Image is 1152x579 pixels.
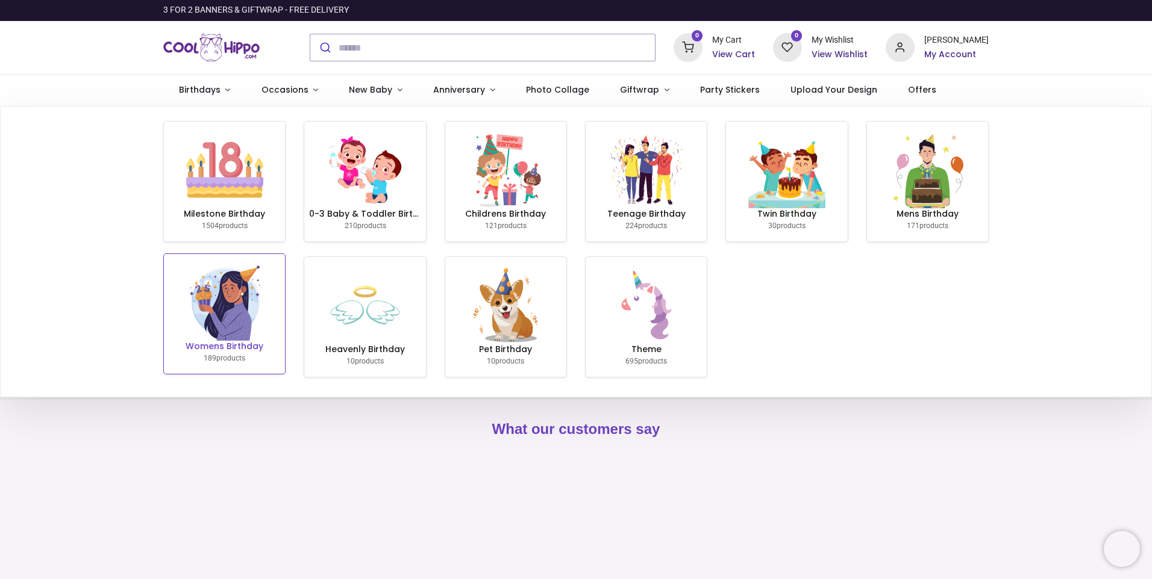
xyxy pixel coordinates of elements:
a: Giftwrap [604,75,684,106]
small: products [907,221,948,230]
small: products [625,357,667,365]
div: My Cart [712,34,755,46]
a: Occasions [246,75,334,106]
span: Photo Collage [526,84,589,96]
a: 0-3 Baby & Toddler Birthday 210products [304,122,425,241]
a: 0 [773,42,802,52]
small: products [485,221,527,230]
a: View Wishlist [812,49,868,61]
a: Pet Birthday 10products [445,257,566,377]
small: products [346,357,384,365]
a: Theme 695products [586,257,707,377]
a: View Cart [712,49,755,61]
small: products [202,221,248,230]
img: Cool Hippo [163,31,260,64]
img: image [889,131,966,208]
iframe: Customer reviews powered by Trustpilot [736,4,989,16]
span: 171 [907,221,919,230]
button: Submit [310,34,339,61]
span: Offers [908,84,936,96]
img: image [467,267,544,344]
img: image [327,131,404,208]
a: Childrens Birthday 121products [445,122,566,241]
img: image [608,131,685,208]
img: image [327,267,404,344]
span: 121 [485,221,498,230]
a: My Account [924,49,989,61]
a: Anniversary [418,75,510,106]
h6: Milestone Birthday [169,208,280,220]
iframe: Brevo live chat [1104,531,1140,567]
span: 224 [625,221,638,230]
span: Party Stickers [700,84,760,96]
span: Upload Your Design [790,84,877,96]
h6: Womens Birthday [169,341,280,353]
span: 10 [346,357,355,365]
sup: 0 [791,30,803,42]
h6: Teenage Birthday [590,208,702,220]
a: Heavenly Birthday 10products [304,257,425,377]
div: My Wishlist [812,34,868,46]
img: image [186,264,263,341]
span: 210 [345,221,357,230]
span: Giftwrap [620,84,659,96]
h6: Childrens Birthday [450,208,562,220]
span: 695 [625,357,638,365]
div: [PERSON_NAME] [924,34,989,46]
h6: 0-3 Baby & Toddler Birthday [309,208,421,220]
a: Milestone Birthday 1504products [164,122,285,241]
span: 189 [204,354,216,362]
a: New Baby [334,75,418,106]
a: Womens Birthday 189products [164,254,285,374]
small: products [768,221,806,230]
img: image [748,131,825,208]
a: Logo of Cool Hippo [163,31,260,64]
span: Anniversary [433,84,485,96]
sup: 0 [692,30,703,42]
span: Occasions [261,84,308,96]
a: Birthdays [163,75,246,106]
span: 1504 [202,221,219,230]
small: products [345,221,386,230]
a: Mens Birthday 171products [867,122,988,241]
img: image [186,131,263,208]
span: 10 [487,357,495,365]
h6: Theme [590,344,702,356]
img: image [467,131,544,208]
div: 3 FOR 2 BANNERS & GIFTWRAP - FREE DELIVERY [163,4,349,16]
h6: Pet Birthday [450,344,562,356]
h6: Twin Birthday [731,208,842,220]
h6: Heavenly Birthday [309,344,421,356]
span: Birthdays [179,84,221,96]
small: products [625,221,667,230]
small: products [487,357,524,365]
h2: What our customers say [163,419,989,439]
small: products [204,354,245,362]
a: Teenage Birthday 224products [586,122,707,241]
img: image [608,267,685,344]
a: 0 [674,42,703,52]
h6: Mens Birthday [872,208,983,220]
span: New Baby [349,84,392,96]
a: Twin Birthday 30products [726,122,847,241]
span: 30 [768,221,777,230]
